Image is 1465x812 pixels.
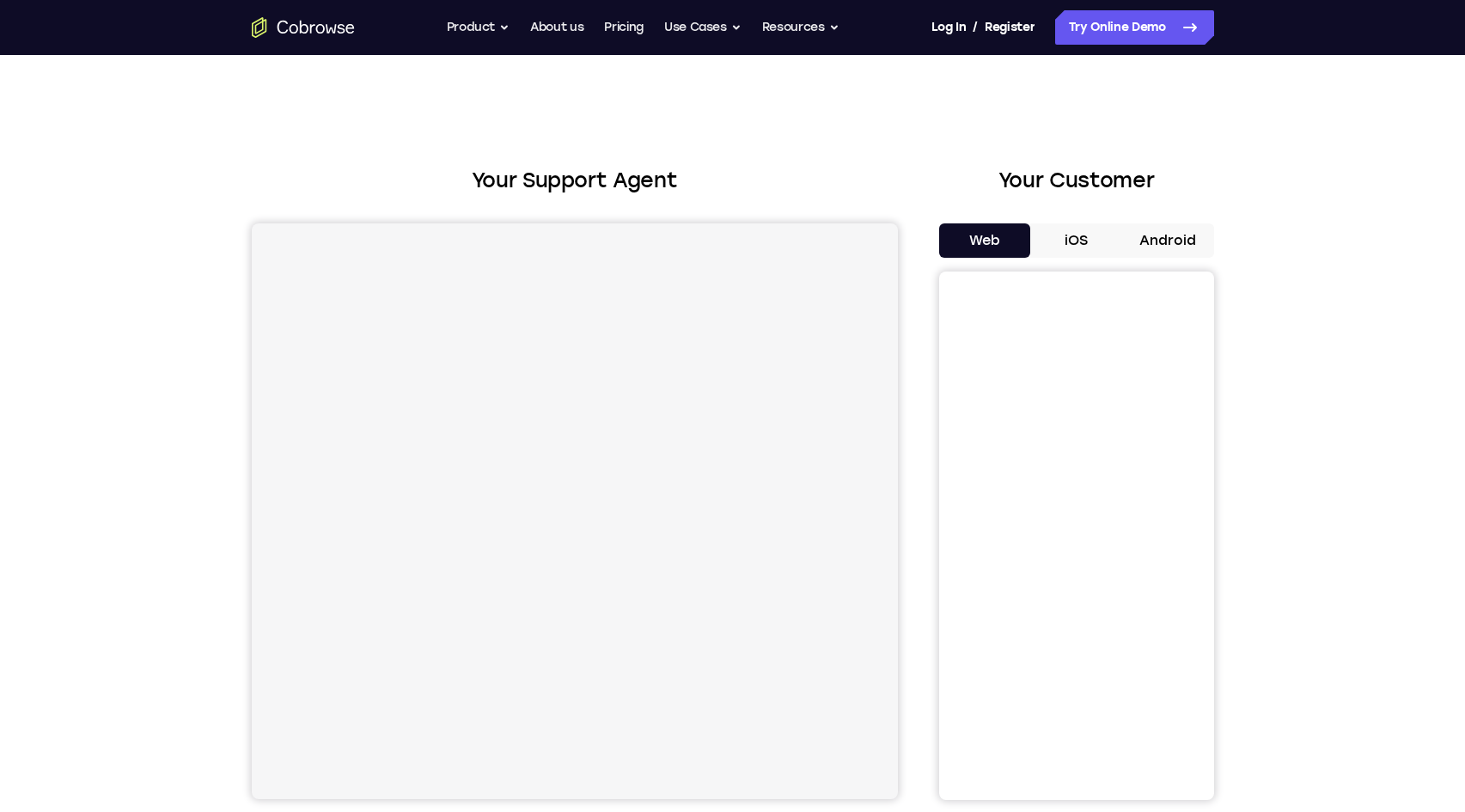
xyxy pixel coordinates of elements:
[939,165,1214,196] h2: Your Customer
[1055,10,1214,45] a: Try Online Demo
[252,223,898,799] iframe: Agent
[985,10,1035,45] a: Register
[604,10,644,45] a: Pricing
[1030,223,1122,258] button: iOS
[973,17,978,38] span: /
[931,10,966,45] a: Log In
[1122,223,1214,258] button: Android
[530,10,583,45] a: About us
[252,165,898,196] h2: Your Support Agent
[762,10,839,45] button: Resources
[252,17,355,38] a: Go to the home page
[664,10,742,45] button: Use Cases
[447,10,510,45] button: Product
[939,223,1031,258] button: Web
